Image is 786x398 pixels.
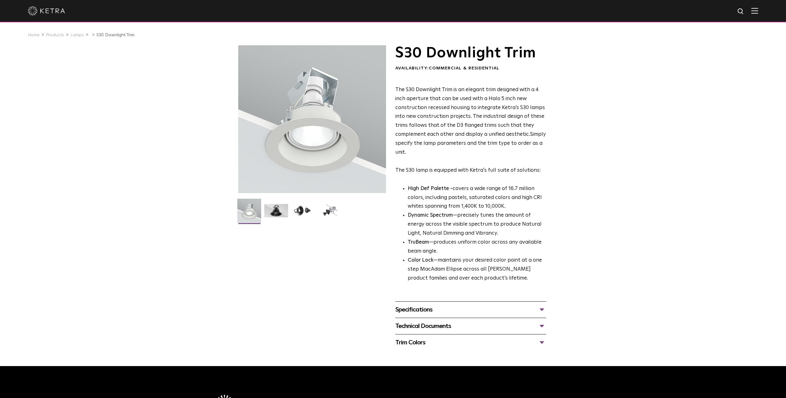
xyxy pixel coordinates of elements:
div: Technical Documents [395,321,546,331]
img: search icon [737,8,745,15]
li: —maintains your desired color point at a one step MacAdam Ellipse across all [PERSON_NAME] produc... [408,256,546,283]
div: Specifications [395,305,546,315]
img: S30 Halo Downlight_Exploded_Black [318,204,342,222]
span: The S30 Downlight Trim is an elegant trim designed with a 4 inch aperture that can be used with a... [395,87,545,137]
a: Lamps [70,33,84,37]
span: Simply specify the lamp parameters and the trim type to order as a unit.​ [395,132,546,155]
img: Hamburger%20Nav.svg [751,8,758,14]
strong: TruBeam [408,240,429,245]
a: S30 Downlight Trim [96,33,134,37]
img: S30-DownlightTrim-2021-Web-Square [237,199,261,227]
img: ketra-logo-2019-white [28,6,65,15]
h1: S30 Downlight Trim [395,45,546,61]
strong: Color Lock [408,258,433,263]
strong: High Def Palette - [408,186,453,191]
p: The S30 lamp is equipped with Ketra's full suite of solutions: [395,86,546,175]
p: covers a wide range of 16.7 million colors, including pastels, saturated colors and high CRI whit... [408,184,546,211]
li: —precisely tunes the amount of energy across the visible spectrum to produce Natural Light, Natur... [408,211,546,238]
div: Availability: [395,65,546,72]
span: Commercial & Residential [429,66,499,70]
a: Home [28,33,40,37]
img: S30 Halo Downlight_Hero_Black_Gradient [264,204,288,222]
div: Trim Colors [395,338,546,347]
li: —produces uniform color across any available beam angle. [408,238,546,256]
img: S30 Halo Downlight_Table Top_Black [291,204,315,222]
a: Products [46,33,64,37]
strong: Dynamic Spectrum [408,213,453,218]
